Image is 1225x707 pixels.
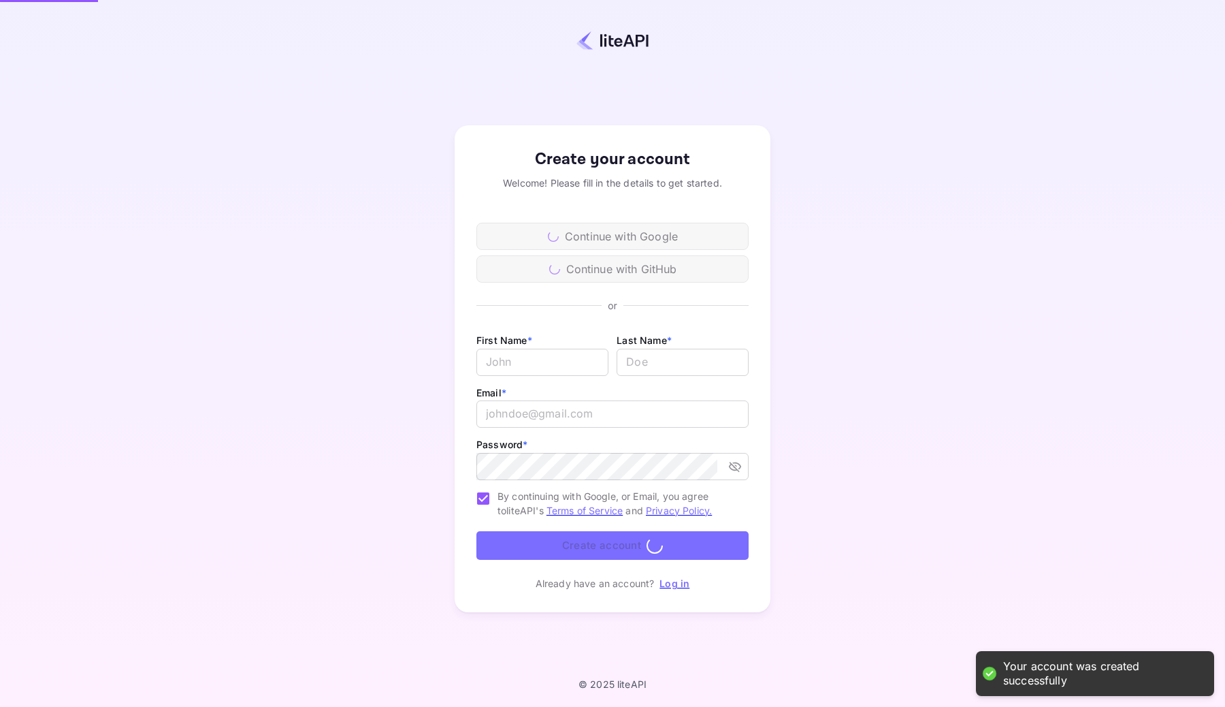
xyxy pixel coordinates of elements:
a: Terms of Service [546,505,623,516]
div: Continue with GitHub [476,255,749,283]
div: Your account was created successfully [1003,659,1200,688]
a: Log in [659,578,689,589]
a: Privacy Policy. [646,505,712,516]
img: liteapi [576,31,649,50]
p: Already have an account? [536,576,655,591]
input: Doe [617,349,749,376]
div: Create your account [476,147,749,172]
input: John [476,349,608,376]
button: toggle password visibility [723,454,747,479]
input: johndoe@gmail.com [476,400,749,428]
label: Email [476,387,506,398]
div: Continue with Google [476,223,749,250]
p: © 2025 liteAPI [578,678,647,690]
div: Welcome! Please fill in the details to get started. [476,176,749,190]
label: Last Name [617,334,672,346]
label: Password [476,439,527,450]
label: First Name [476,334,532,346]
span: By continuing with Google, or Email, you agree to liteAPI's and [497,489,738,518]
